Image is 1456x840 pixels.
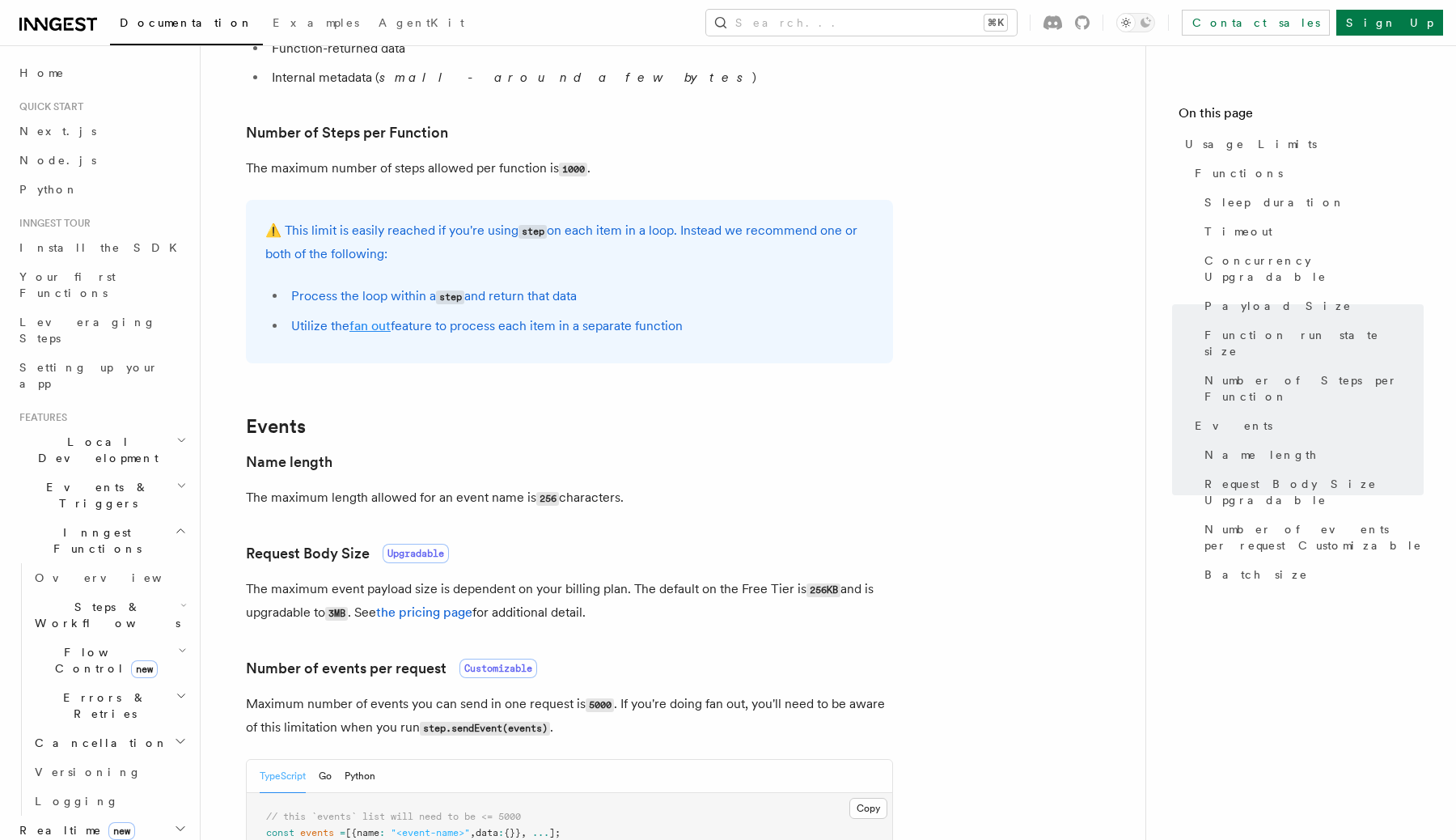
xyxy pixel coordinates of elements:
[1198,188,1424,217] a: Sleep duration
[19,125,96,138] span: Next.js
[376,605,472,620] a: the pricing page
[518,225,547,239] code: step
[13,58,190,87] a: Home
[13,518,190,563] button: Inngest Functions
[35,571,201,584] span: Overview
[345,827,379,838] span: [{name
[470,827,476,838] span: ,
[13,146,190,175] a: Node.js
[28,735,168,751] span: Cancellation
[13,233,190,262] a: Install the SDK
[1204,372,1424,405] span: Number of Steps per Function
[286,315,874,337] li: Utilize the feature to process each item in a separate function
[504,827,521,838] span: {}}
[19,154,96,167] span: Node.js
[1185,136,1317,152] span: Usage Limits
[28,592,190,638] button: Steps & Workflows
[28,689,176,722] span: Errors & Retries
[379,70,752,85] em: small - around a few bytes
[1182,10,1330,36] a: Contact sales
[19,65,65,81] span: Home
[1204,194,1345,210] span: Sleep duration
[28,599,180,631] span: Steps & Workflows
[436,291,464,304] code: step
[1336,10,1443,36] a: Sign Up
[559,163,587,176] code: 1000
[300,827,334,838] span: events
[246,693,893,740] p: Maximum number of events you can send in one request is . If you're doing fan out, you'll need to...
[13,353,190,398] a: Setting up your app
[1179,104,1424,129] h4: On this page
[521,827,527,838] span: ,
[1179,129,1424,159] a: Usage Limits
[13,434,176,466] span: Local Development
[1204,566,1308,583] span: Batch size
[13,308,190,353] a: Leveraging Steps
[1204,447,1318,463] span: Name length
[246,451,332,473] a: Name length
[379,827,385,838] span: :
[28,638,190,683] button: Flow Controlnew
[536,492,559,506] code: 256
[260,760,306,793] button: TypeScript
[1188,411,1424,440] a: Events
[28,644,178,677] span: Flow Control
[28,728,190,757] button: Cancellation
[1188,159,1424,188] a: Functions
[13,563,190,816] div: Inngest Functions
[586,698,614,712] code: 5000
[13,411,67,424] span: Features
[108,822,135,840] span: new
[549,827,561,838] span: ];
[13,473,190,518] button: Events & Triggers
[13,524,175,557] span: Inngest Functions
[349,318,391,333] a: fan out
[498,827,504,838] span: :
[131,660,158,678] span: new
[13,217,91,230] span: Inngest tour
[13,117,190,146] a: Next.js
[1204,252,1424,285] span: Concurrency Upgradable
[1198,291,1424,320] a: Payload Size
[984,15,1007,31] kbd: ⌘K
[1198,366,1424,411] a: Number of Steps per Function
[246,542,449,565] a: Request Body SizeUpgradable
[13,175,190,204] a: Python
[19,270,116,299] span: Your first Functions
[1198,320,1424,366] a: Function run state size
[1198,515,1424,560] a: Number of events per request Customizable
[1204,223,1272,240] span: Timeout
[1204,476,1424,508] span: Request Body Size Upgradable
[369,5,474,44] a: AgentKit
[391,827,470,838] span: "<event-name>"
[532,827,549,838] span: ...
[246,121,448,144] a: Number of Steps per Function
[1198,246,1424,291] a: Concurrency Upgradable
[19,241,187,254] span: Install the SDK
[120,16,253,29] span: Documentation
[849,798,887,819] button: Copy
[1195,165,1283,181] span: Functions
[28,563,190,592] a: Overview
[28,683,190,728] button: Errors & Retries
[476,827,498,838] span: data
[706,10,1017,36] button: Search...⌘K
[340,827,345,838] span: =
[1198,560,1424,589] a: Batch size
[110,5,263,45] a: Documentation
[246,486,893,510] p: The maximum length allowed for an event name is characters.
[1198,469,1424,515] a: Request Body Size Upgradable
[267,66,893,89] li: Internal metadata ( )
[383,544,449,563] span: Upgradable
[19,361,159,390] span: Setting up your app
[28,757,190,787] a: Versioning
[28,787,190,816] a: Logging
[325,607,348,621] code: 3MB
[13,822,135,838] span: Realtime
[1198,440,1424,469] a: Name length
[13,427,190,473] button: Local Development
[35,766,142,778] span: Versioning
[420,722,550,736] code: step.sendEvent(events)
[1195,418,1272,434] span: Events
[459,659,537,678] span: Customizable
